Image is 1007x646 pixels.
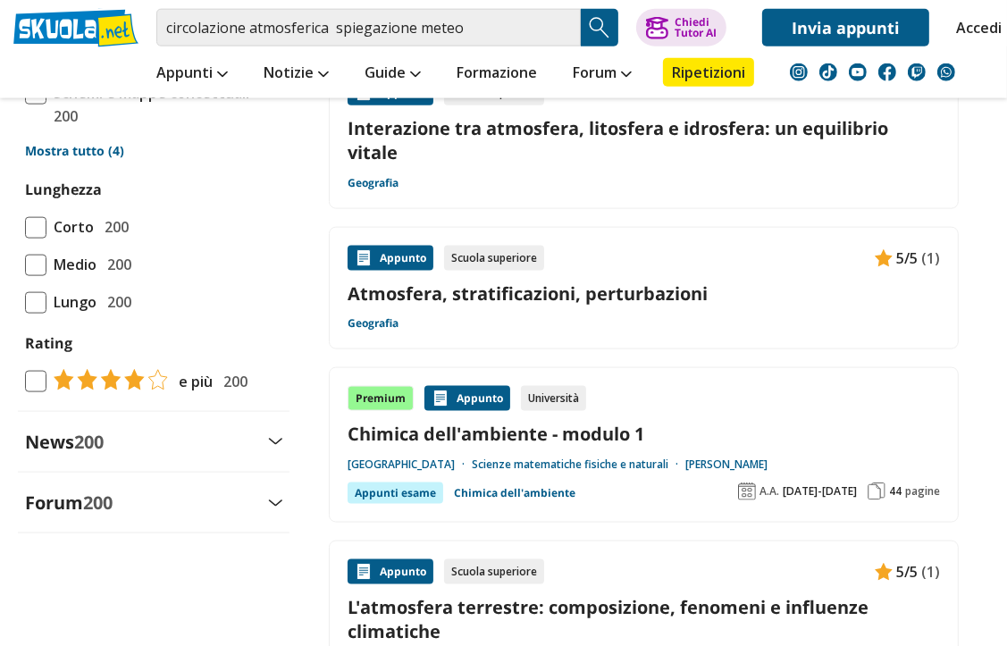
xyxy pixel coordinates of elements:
a: [GEOGRAPHIC_DATA] [348,457,472,472]
span: (1) [921,560,940,583]
label: Forum [25,491,113,515]
span: Lungo [46,290,97,314]
span: 200 [100,290,131,314]
span: 200 [216,370,248,393]
span: 200 [83,491,113,515]
img: Apri e chiudi sezione [268,499,282,507]
a: Mostra tutto (4) [25,142,282,160]
a: Guide [360,58,425,90]
a: Formazione [452,58,541,90]
span: 44 [889,484,902,499]
img: Appunti contenuto [355,563,373,581]
span: 200 [74,430,104,454]
span: A.A. [759,484,779,499]
a: Ripetizioni [663,58,754,87]
span: (1) [921,247,940,270]
a: Forum [568,58,636,90]
a: L'atmosfera terrestre: composizione, fenomeni e influenze climatiche [348,595,940,643]
span: 5/5 [896,560,918,583]
img: facebook [878,63,896,81]
img: Appunti contenuto [355,249,373,267]
img: twitch [908,63,926,81]
a: Notizie [259,58,333,90]
div: Università [521,386,586,411]
a: Atmosfera, stratificazioni, perturbazioni [348,281,940,306]
a: Accedi [956,9,994,46]
div: Appunti esame [348,482,443,504]
a: Chimica dell'ambiente [454,482,575,504]
div: Appunto [348,559,433,584]
a: [PERSON_NAME] [685,457,768,472]
a: Geografia [348,316,399,331]
img: Cerca appunti, riassunti o versioni [586,14,613,41]
img: Appunti contenuto [432,390,449,407]
input: Cerca appunti, riassunti o versioni [156,9,581,46]
span: e più [172,370,213,393]
div: Scuola superiore [444,559,544,584]
button: Search Button [581,9,618,46]
img: Anno accademico [738,482,756,500]
img: youtube [849,63,867,81]
a: Invia appunti [762,9,929,46]
div: Appunto [424,386,510,411]
span: 200 [46,105,78,128]
div: Appunto [348,246,433,271]
img: Appunti contenuto [875,563,893,581]
label: Rating [25,331,282,355]
span: pagine [905,484,940,499]
img: Appunti contenuto [875,249,893,267]
span: 200 [100,253,131,276]
a: Chimica dell'ambiente - modulo 1 [348,422,940,446]
span: 200 [97,215,129,239]
a: Scienze matematiche fisiche e naturali [472,457,685,472]
img: instagram [790,63,808,81]
a: Appunti [152,58,232,90]
a: Geografia [348,176,399,190]
span: Medio [46,253,97,276]
button: ChiediTutor AI [636,9,726,46]
label: News [25,430,104,454]
span: Corto [46,215,94,239]
span: 5/5 [896,247,918,270]
img: tiktok [819,63,837,81]
div: Chiedi Tutor AI [675,17,717,38]
div: Scuola superiore [444,246,544,271]
span: [DATE]-[DATE] [783,484,857,499]
label: Lunghezza [25,180,102,199]
a: Interazione tra atmosfera, litosfera e idrosfera: un equilibrio vitale [348,116,940,164]
img: Pagine [868,482,885,500]
img: Apri e chiudi sezione [268,438,282,445]
div: Premium [348,386,414,411]
img: tasso di risposta 4+ [46,369,168,390]
img: WhatsApp [937,63,955,81]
